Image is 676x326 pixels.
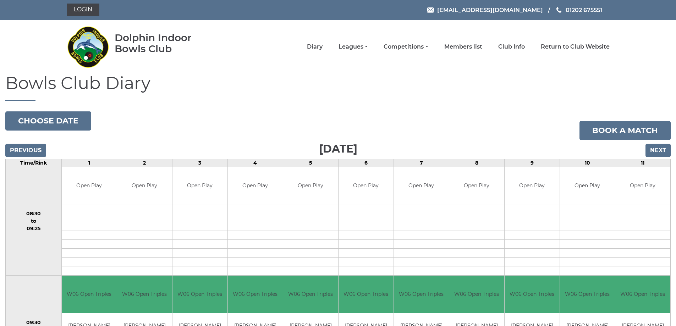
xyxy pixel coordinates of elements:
[427,7,434,13] img: Email
[645,144,671,157] input: Next
[560,159,615,167] td: 10
[449,167,504,204] td: Open Play
[228,276,283,313] td: W06 Open Triples
[615,276,670,313] td: W06 Open Triples
[172,276,227,313] td: W06 Open Triples
[61,159,117,167] td: 1
[566,6,602,13] span: 01202 675551
[560,276,615,313] td: W06 Open Triples
[339,167,394,204] td: Open Play
[556,7,561,13] img: Phone us
[283,276,338,313] td: W06 Open Triples
[394,159,449,167] td: 7
[117,276,172,313] td: W06 Open Triples
[339,43,368,51] a: Leagues
[227,159,283,167] td: 4
[5,111,91,131] button: Choose date
[444,43,482,51] a: Members list
[555,6,602,15] a: Phone us 01202 675551
[62,167,117,204] td: Open Play
[172,159,227,167] td: 3
[6,167,62,276] td: 08:30 to 09:25
[117,167,172,204] td: Open Play
[67,4,99,16] a: Login
[6,159,62,167] td: Time/Rink
[498,43,525,51] a: Club Info
[5,74,671,101] h1: Bowls Club Diary
[394,167,449,204] td: Open Play
[228,167,283,204] td: Open Play
[505,276,560,313] td: W06 Open Triples
[283,159,338,167] td: 5
[579,121,671,140] a: Book a match
[115,32,214,54] div: Dolphin Indoor Bowls Club
[67,22,109,72] img: Dolphin Indoor Bowls Club
[384,43,428,51] a: Competitions
[338,159,394,167] td: 6
[394,276,449,313] td: W06 Open Triples
[437,6,543,13] span: [EMAIL_ADDRESS][DOMAIN_NAME]
[427,6,543,15] a: Email [EMAIL_ADDRESS][DOMAIN_NAME]
[62,276,117,313] td: W06 Open Triples
[339,276,394,313] td: W06 Open Triples
[560,167,615,204] td: Open Play
[541,43,610,51] a: Return to Club Website
[172,167,227,204] td: Open Play
[504,159,560,167] td: 9
[615,159,670,167] td: 11
[615,167,670,204] td: Open Play
[449,159,504,167] td: 8
[307,43,323,51] a: Diary
[5,144,46,157] input: Previous
[117,159,172,167] td: 2
[449,276,504,313] td: W06 Open Triples
[283,167,338,204] td: Open Play
[505,167,560,204] td: Open Play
